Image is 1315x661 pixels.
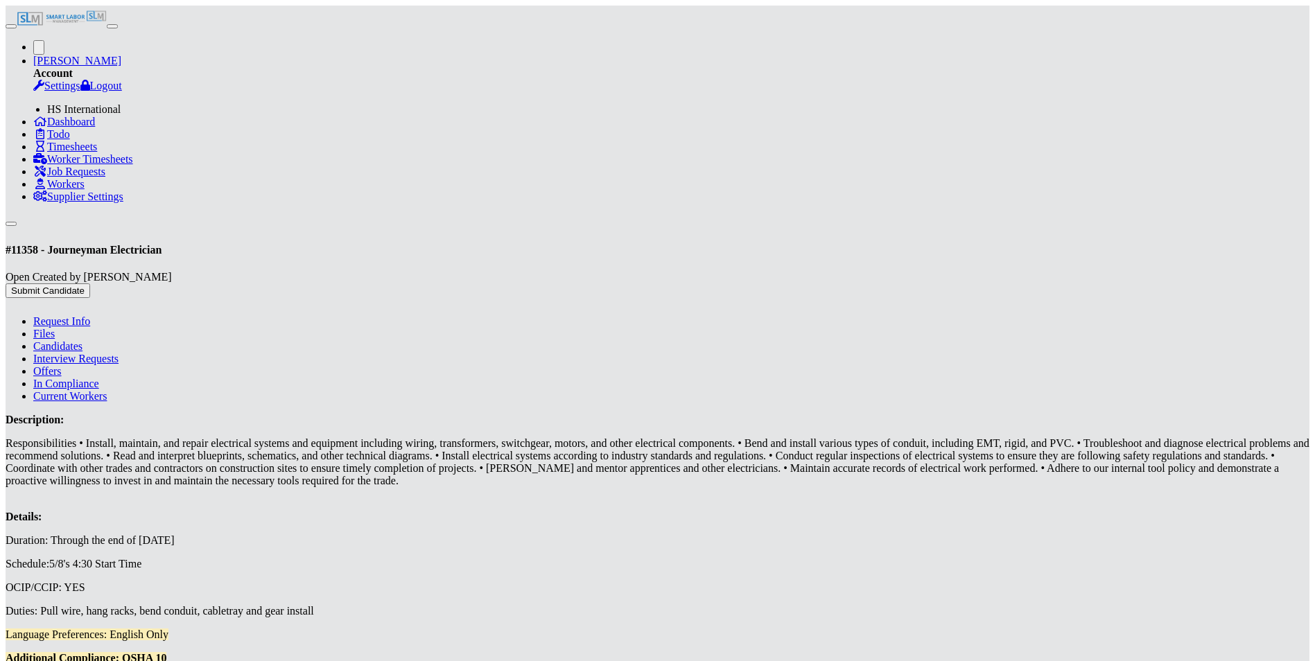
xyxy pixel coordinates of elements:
[33,128,70,140] a: Todo
[47,191,123,202] span: Supplier Settings
[6,558,1309,570] p: Schedule:
[47,103,121,115] span: HS International
[86,6,107,26] img: SLM Logo
[33,80,80,91] a: Settings
[6,605,1309,617] p: Duties: P
[80,80,122,91] a: Logout
[17,11,86,26] img: SLM Logo
[33,67,73,79] strong: Account
[33,378,99,389] a: In Compliance
[33,271,172,283] span: Created by [PERSON_NAME]
[6,511,42,522] b: Details:
[6,628,168,640] span: Language Preferences: English Only
[6,534,1309,547] p: Duration: Through the end of [DATE]
[6,283,90,298] button: Submit Candidate
[49,558,141,570] span: 5/8's 4:30 Start Time
[33,191,123,202] a: Supplier Settings
[47,166,105,177] span: Job Requests
[46,605,314,617] span: ull wire, hang racks, bend conduit, cabletray and gear install
[33,340,82,352] a: Candidates
[33,315,90,327] a: Request Info
[33,153,133,165] a: Worker Timesheets
[47,128,70,140] span: Todo
[33,353,119,364] a: Interview Requests
[33,390,107,402] a: Current Workers
[6,581,1309,594] p: OCIP/CCIP: YES
[47,153,133,165] span: Worker Timesheets
[6,271,30,283] span: Open
[33,55,121,67] a: [PERSON_NAME]
[6,414,64,425] b: Description:
[47,116,95,127] span: Dashboard
[47,178,85,190] span: Workers
[33,328,55,340] a: Files
[6,437,1309,487] p: Responsibilities • Install, maintain, and repair electrical systems and equipment including wirin...
[33,166,105,177] a: Job Requests
[47,141,97,152] span: Timesheets
[33,365,62,377] a: Offers
[33,116,95,127] a: Dashboard
[6,244,1309,256] h4: #11358 - Journeyman Electrician
[33,141,97,152] a: Timesheets
[33,178,85,190] a: Workers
